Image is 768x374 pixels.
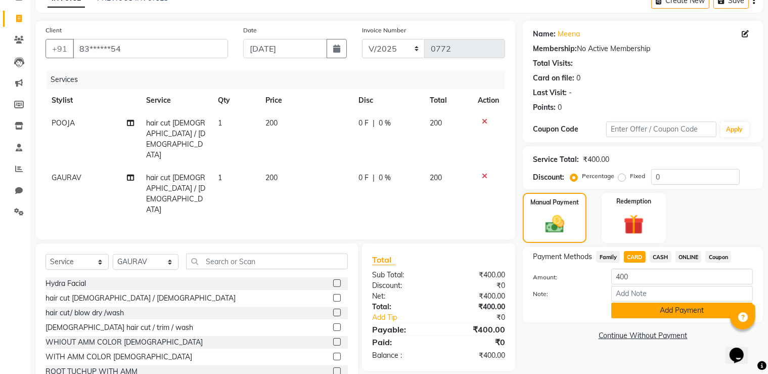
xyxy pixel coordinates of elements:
[439,350,513,361] div: ₹400.00
[379,118,391,129] span: 0 %
[533,44,753,54] div: No Active Membership
[46,89,140,112] th: Stylist
[379,173,391,183] span: 0 %
[372,255,395,265] span: Total
[259,89,352,112] th: Price
[365,302,439,312] div: Total:
[362,26,406,35] label: Invoice Number
[617,212,650,237] img: _gift.svg
[533,102,556,113] div: Points:
[472,89,505,112] th: Action
[611,286,753,302] input: Add Note
[539,213,571,235] img: _cash.svg
[365,350,439,361] div: Balance :
[373,118,375,129] span: |
[611,269,753,284] input: Amount
[720,122,749,137] button: Apply
[430,173,442,182] span: 200
[650,251,671,263] span: CASH
[365,323,439,336] div: Payable:
[46,337,203,348] div: WHIOUT AMM COLOR [DEMOGRAPHIC_DATA]
[558,29,580,39] a: Meena
[218,173,222,182] span: 1
[558,102,562,113] div: 0
[726,334,758,364] iframe: chat widget
[46,39,74,58] button: +91
[582,172,614,181] label: Percentage
[616,197,651,206] label: Redemption
[533,252,592,262] span: Payment Methods
[439,323,513,336] div: ₹400.00
[525,330,761,341] a: Continue Without Payment
[212,89,259,112] th: Qty
[675,251,702,263] span: ONLINE
[439,336,513,348] div: ₹0
[365,336,439,348] div: Paid:
[46,322,193,333] div: [DEMOGRAPHIC_DATA] hair cut / trim / wash
[52,173,81,182] span: GAURAV
[533,29,556,39] div: Name:
[576,73,580,84] div: 0
[46,26,62,35] label: Client
[530,198,579,207] label: Manual Payment
[140,89,212,112] th: Service
[46,278,86,289] div: Hydra Facial
[46,352,192,362] div: WITH AMM COLOR [DEMOGRAPHIC_DATA]
[439,280,513,291] div: ₹0
[46,308,124,318] div: hair cut/ blow dry /wash
[218,118,222,128] span: 1
[439,270,513,280] div: ₹400.00
[583,154,609,165] div: ₹400.00
[439,302,513,312] div: ₹400.00
[186,254,348,269] input: Search or Scan
[624,251,646,263] span: CARD
[424,89,472,112] th: Total
[525,273,604,282] label: Amount:
[611,303,753,318] button: Add Payment
[73,39,228,58] input: Search by Name/Mobile/Email/Code
[439,291,513,302] div: ₹400.00
[146,118,205,159] span: hair cut [DEMOGRAPHIC_DATA] / [DEMOGRAPHIC_DATA]
[146,173,205,214] span: hair cut [DEMOGRAPHIC_DATA] / [DEMOGRAPHIC_DATA]
[46,293,236,304] div: hair cut [DEMOGRAPHIC_DATA] / [DEMOGRAPHIC_DATA]
[569,88,572,98] div: -
[365,312,451,323] a: Add Tip
[533,73,574,84] div: Card on file:
[533,58,573,69] div: Total Visits:
[52,118,75,128] span: POOJA
[358,118,369,129] span: 0 F
[365,280,439,291] div: Discount:
[606,121,716,137] input: Enter Offer / Coupon Code
[630,172,645,181] label: Fixed
[373,173,375,183] span: |
[265,173,278,182] span: 200
[243,26,257,35] label: Date
[533,88,567,98] div: Last Visit:
[451,312,513,323] div: ₹0
[533,124,606,135] div: Coupon Code
[265,118,278,128] span: 200
[358,173,369,183] span: 0 F
[533,172,564,183] div: Discount:
[365,291,439,302] div: Net:
[533,44,577,54] div: Membership:
[533,154,579,165] div: Service Total:
[430,118,442,128] span: 200
[365,270,439,280] div: Sub Total:
[596,251,620,263] span: Family
[352,89,424,112] th: Disc
[705,251,731,263] span: Coupon
[47,70,513,89] div: Services
[525,289,604,299] label: Note:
